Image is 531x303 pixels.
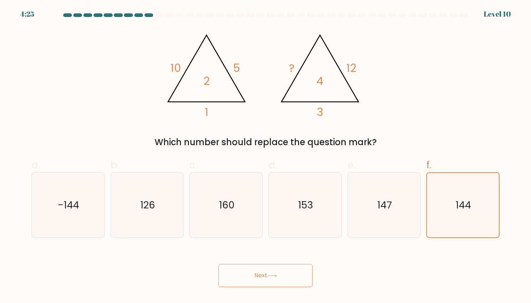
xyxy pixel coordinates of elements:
[317,74,324,89] tspan: 4
[456,198,471,212] text: 144
[426,158,431,172] span: f.
[268,158,277,172] span: d.
[377,198,392,212] text: 147
[204,104,208,120] tspan: 1
[36,136,495,149] div: Which number should replace the question mark?
[233,61,240,76] tspan: 5
[347,158,355,172] span: e.
[317,104,323,120] tspan: 3
[189,158,197,172] span: c.
[58,198,79,212] text: -144
[140,198,155,212] text: 126
[219,264,312,287] button: Next
[484,9,511,20] div: Level 10
[346,61,356,76] tspan: 12
[20,9,34,20] div: 4:25
[219,198,234,212] text: 160
[170,61,181,76] tspan: 10
[298,198,313,212] text: 153
[203,74,210,89] tspan: 2
[289,61,295,76] tspan: ?
[111,158,119,172] span: b.
[31,158,40,172] span: a.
